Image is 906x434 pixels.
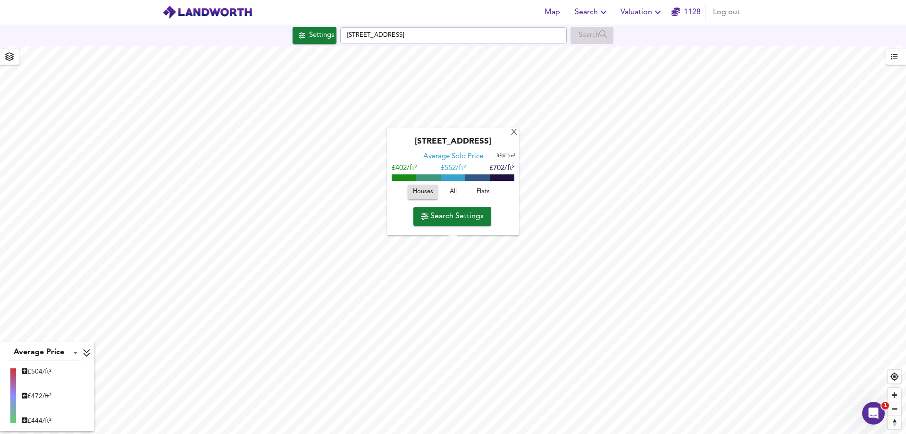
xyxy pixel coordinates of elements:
button: Map [537,3,567,22]
button: Search [571,3,613,22]
button: Find my location [888,370,901,383]
span: Flats [470,187,496,198]
span: Houses [412,187,433,198]
button: 1128 [671,3,701,22]
button: Search Settings [413,207,491,226]
div: Settings [309,29,334,42]
div: £ 472/ft² [22,391,51,401]
span: Zoom out [888,402,901,416]
button: Settings [293,27,336,44]
button: Log out [709,3,744,22]
button: Flats [468,185,498,200]
button: Valuation [617,3,667,22]
button: Reset bearing to north [888,416,901,429]
span: £ 552/ft² [441,165,466,172]
span: Map [541,6,563,19]
div: £ 444/ft² [22,416,51,425]
div: [STREET_ADDRESS] [392,137,514,153]
span: ft² [496,154,502,159]
span: Search [575,6,609,19]
span: £702/ft² [489,165,514,172]
span: £402/ft² [392,165,417,172]
button: All [438,185,468,200]
span: Reset bearing to north [888,416,901,429]
span: Log out [713,6,740,19]
button: Zoom out [888,402,901,416]
div: £ 504/ft² [22,367,51,376]
img: logo [162,5,252,19]
iframe: Intercom live chat [862,402,885,425]
span: Valuation [621,6,663,19]
div: Click to configure Search Settings [293,27,336,44]
span: Search Settings [421,210,484,223]
button: Houses [408,185,438,200]
div: Average Price [8,345,81,360]
input: Enter a location... [340,27,567,43]
span: All [440,187,466,198]
div: Average Sold Price [423,153,483,162]
span: 1 [881,402,889,409]
div: Enable a Source before running a Search [570,27,613,44]
div: X [510,128,518,137]
button: Zoom in [888,388,901,402]
a: 1128 [671,6,701,19]
span: m² [509,154,515,159]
